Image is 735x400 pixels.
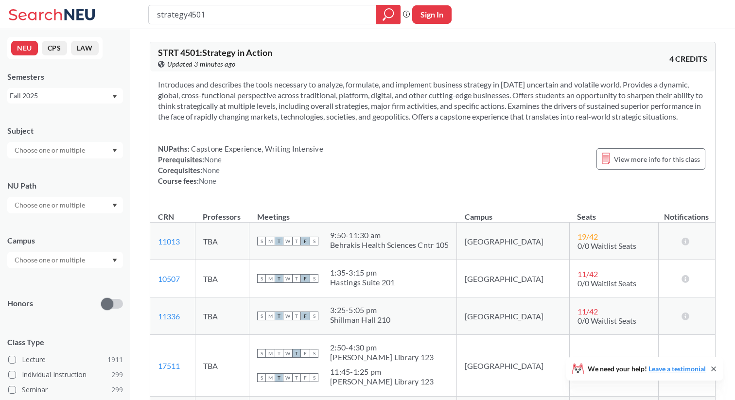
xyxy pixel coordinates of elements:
span: S [257,237,266,245]
th: Meetings [249,202,457,223]
span: 0/0 Waitlist Seats [577,316,636,325]
div: NUPaths: Prerequisites: Corequisites: Course fees: [158,143,323,186]
span: W [283,274,292,283]
span: 0/0 Waitlist Seats [577,241,636,250]
a: 11336 [158,312,180,321]
span: T [292,312,301,320]
span: M [266,274,275,283]
div: Behrakis Health Sciences Cntr 105 [330,240,449,250]
span: T [292,237,301,245]
div: Dropdown arrow [7,197,123,213]
span: M [266,349,275,358]
span: M [266,312,275,320]
input: Choose one or multiple [10,144,91,156]
span: T [275,237,283,245]
input: Class, professor, course number, "phrase" [156,6,369,23]
span: View more info for this class [614,153,700,165]
span: W [283,373,292,382]
a: Leave a testimonial [648,365,706,373]
div: Shillman Hall 210 [330,315,390,325]
span: 3 / 40 [577,356,594,365]
span: None [204,155,222,164]
div: 9:50 - 11:30 am [330,230,449,240]
span: T [292,349,301,358]
input: Choose one or multiple [10,254,91,266]
label: Seminar [8,383,123,396]
span: S [310,274,318,283]
span: We need your help! [588,365,706,372]
td: TBA [195,260,249,297]
div: CRN [158,211,174,222]
span: W [283,237,292,245]
button: NEU [11,41,38,55]
a: 10507 [158,274,180,283]
span: W [283,349,292,358]
div: 11:45 - 1:25 pm [330,367,434,377]
div: Hastings Suite 201 [330,278,395,287]
div: Dropdown arrow [7,252,123,268]
span: S [310,312,318,320]
td: [GEOGRAPHIC_DATA] [457,223,570,260]
span: STRT 4501 : Strategy in Action [158,47,272,58]
div: 3:25 - 5:05 pm [330,305,390,315]
span: T [292,274,301,283]
span: F [301,237,310,245]
span: 4 CREDITS [669,53,707,64]
input: Choose one or multiple [10,199,91,211]
div: Fall 2025 [10,90,111,101]
span: 1911 [107,354,123,365]
button: LAW [71,41,99,55]
a: 17511 [158,361,180,370]
span: S [257,274,266,283]
label: Lecture [8,353,123,366]
a: 11013 [158,237,180,246]
span: S [310,349,318,358]
span: None [202,166,220,174]
div: 1:35 - 3:15 pm [330,268,395,278]
span: 11 / 42 [577,269,598,278]
svg: Dropdown arrow [112,259,117,262]
span: T [275,274,283,283]
svg: magnifying glass [383,8,394,21]
div: 2:50 - 4:30 pm [330,343,434,352]
td: TBA [195,223,249,260]
span: S [310,237,318,245]
td: [GEOGRAPHIC_DATA] [457,260,570,297]
span: F [301,274,310,283]
section: Introduces and describes the tools necessary to analyze, formulate, and implement business strate... [158,79,707,122]
svg: Dropdown arrow [112,149,117,153]
span: S [257,312,266,320]
span: F [301,349,310,358]
th: Campus [457,202,570,223]
span: T [275,349,283,358]
span: T [292,373,301,382]
div: Fall 2025Dropdown arrow [7,88,123,104]
td: TBA [195,297,249,335]
span: 11 / 42 [577,307,598,316]
span: T [275,373,283,382]
span: None [199,176,216,185]
div: Subject [7,125,123,136]
p: Honors [7,298,33,309]
span: S [257,373,266,382]
span: S [257,349,266,358]
svg: Dropdown arrow [112,204,117,208]
span: S [310,373,318,382]
div: Campus [7,235,123,246]
span: Class Type [7,337,123,348]
div: Semesters [7,71,123,82]
span: T [275,312,283,320]
span: F [301,373,310,382]
div: [PERSON_NAME] Library 123 [330,352,434,362]
div: magnifying glass [376,5,401,24]
span: M [266,373,275,382]
th: Seats [569,202,658,223]
div: NU Path [7,180,123,191]
div: Dropdown arrow [7,142,123,158]
button: Sign In [412,5,452,24]
th: Notifications [658,202,715,223]
span: Capstone Experience, Writing Intensive [190,144,323,153]
span: 299 [111,384,123,395]
label: Individual Instruction [8,368,123,381]
span: 0/0 Waitlist Seats [577,278,636,288]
